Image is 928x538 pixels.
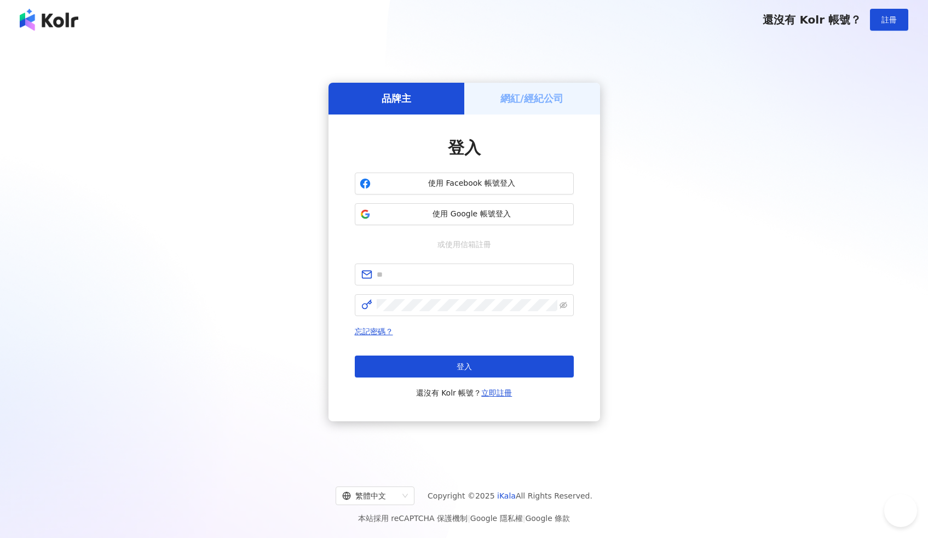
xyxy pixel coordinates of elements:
h5: 品牌主 [382,91,411,105]
div: 繁體中文 [342,487,398,505]
span: 登入 [448,138,481,157]
button: 註冊 [870,9,908,31]
span: eye-invisible [560,301,567,309]
a: 立即註冊 [481,388,512,397]
span: 使用 Facebook 帳號登入 [375,178,569,189]
button: 使用 Facebook 帳號登入 [355,173,574,194]
span: | [523,514,526,523]
button: 登入 [355,356,574,377]
img: logo [20,9,78,31]
button: 使用 Google 帳號登入 [355,203,574,225]
a: Google 條款 [525,514,570,523]
span: 還沒有 Kolr 帳號？ [416,386,512,399]
span: 還沒有 Kolr 帳號？ [763,13,861,26]
iframe: Help Scout Beacon - Open [884,494,917,527]
a: 忘記密碼？ [355,327,393,336]
span: Copyright © 2025 All Rights Reserved. [428,489,592,502]
span: 註冊 [881,15,897,24]
span: 本站採用 reCAPTCHA 保護機制 [358,512,570,525]
span: 或使用信箱註冊 [430,238,499,250]
a: Google 隱私權 [470,514,523,523]
span: 登入 [457,362,472,371]
span: | [468,514,470,523]
span: 使用 Google 帳號登入 [375,209,569,220]
a: iKala [497,491,516,500]
h5: 網紅/經紀公司 [500,91,563,105]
